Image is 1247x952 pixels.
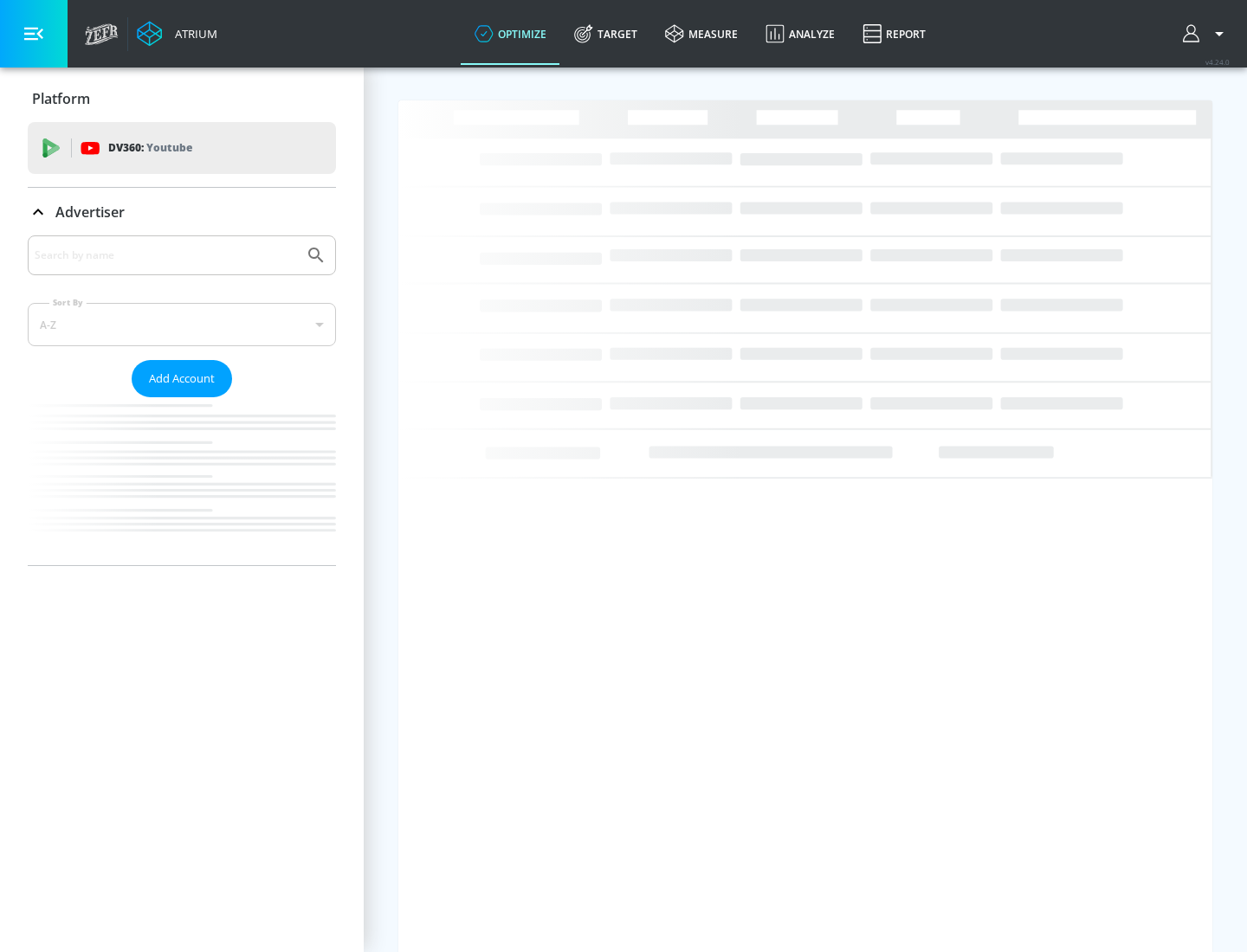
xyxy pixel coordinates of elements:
[28,122,336,174] div: DV360: Youtube
[28,397,336,565] nav: list of Advertiser
[461,3,560,65] a: optimize
[28,188,336,236] div: Advertiser
[168,26,217,42] div: Atrium
[108,138,192,158] p: DV360:
[137,21,217,47] a: Atrium
[849,3,940,65] a: Report
[752,3,849,65] a: Analyze
[560,3,651,65] a: Target
[49,297,87,308] label: Sort By
[149,369,215,389] span: Add Account
[651,3,752,65] a: measure
[28,74,336,123] div: Platform
[35,244,297,267] input: Search by name
[28,303,336,346] div: A-Z
[55,203,125,222] p: Advertiser
[32,89,90,108] p: Platform
[132,360,232,397] button: Add Account
[28,235,336,565] div: Advertiser
[146,138,192,157] p: Youtube
[1205,57,1230,67] span: v 4.24.0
